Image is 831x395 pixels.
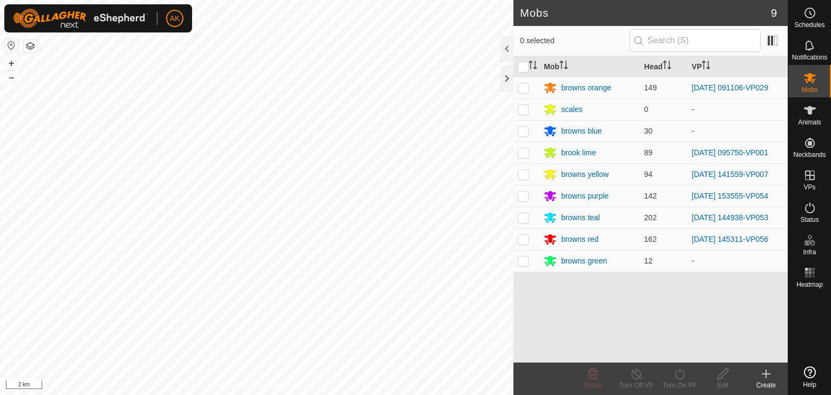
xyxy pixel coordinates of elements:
div: brook lime [561,147,596,159]
input: Search (S) [630,29,761,52]
span: AK [170,13,180,24]
span: Mobs [802,87,817,93]
td: - [688,98,788,120]
div: Edit [701,380,744,390]
a: [DATE] 153555-VP054 [692,192,768,200]
a: [DATE] 095750-VP001 [692,148,768,157]
button: + [5,57,18,70]
div: browns teal [561,212,600,223]
span: 9 [771,5,777,21]
span: Status [800,216,819,223]
td: - [688,250,788,272]
p-sorticon: Activate to sort [702,62,710,71]
img: Gallagher Logo [13,9,148,28]
div: browns blue [561,126,602,137]
span: 30 [644,127,653,135]
span: Delete [584,381,603,389]
div: browns orange [561,82,611,94]
div: browns purple [561,190,609,202]
span: Infra [803,249,816,255]
span: 0 selected [520,35,629,47]
a: Help [788,362,831,392]
span: VPs [803,184,815,190]
th: Mob [539,56,639,77]
p-sorticon: Activate to sort [559,62,568,71]
span: Animals [798,119,821,126]
span: 202 [644,213,657,222]
span: Neckbands [793,152,826,158]
button: Map Layers [24,40,37,52]
a: Contact Us [267,381,299,391]
span: 89 [644,148,653,157]
p-sorticon: Activate to sort [529,62,537,71]
button: Reset Map [5,39,18,52]
p-sorticon: Activate to sort [663,62,671,71]
div: Create [744,380,788,390]
span: Help [803,381,816,388]
a: Privacy Policy [214,381,255,391]
a: [DATE] 141559-VP007 [692,170,768,179]
span: Schedules [794,22,825,28]
td: - [688,120,788,142]
span: Notifications [792,54,827,61]
span: 149 [644,83,657,92]
th: Head [640,56,688,77]
th: VP [688,56,788,77]
span: 162 [644,235,657,243]
span: Heatmap [796,281,823,288]
span: 12 [644,256,653,265]
span: 0 [644,105,649,114]
span: 94 [644,170,653,179]
span: 142 [644,192,657,200]
h2: Mobs [520,6,771,19]
a: [DATE] 091106-VP029 [692,83,768,92]
div: Turn On VP [658,380,701,390]
a: [DATE] 144938-VP053 [692,213,768,222]
div: browns green [561,255,607,267]
div: browns red [561,234,598,245]
button: – [5,71,18,84]
a: [DATE] 145311-VP056 [692,235,768,243]
div: Turn Off VP [615,380,658,390]
div: browns yellow [561,169,609,180]
div: scales [561,104,583,115]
